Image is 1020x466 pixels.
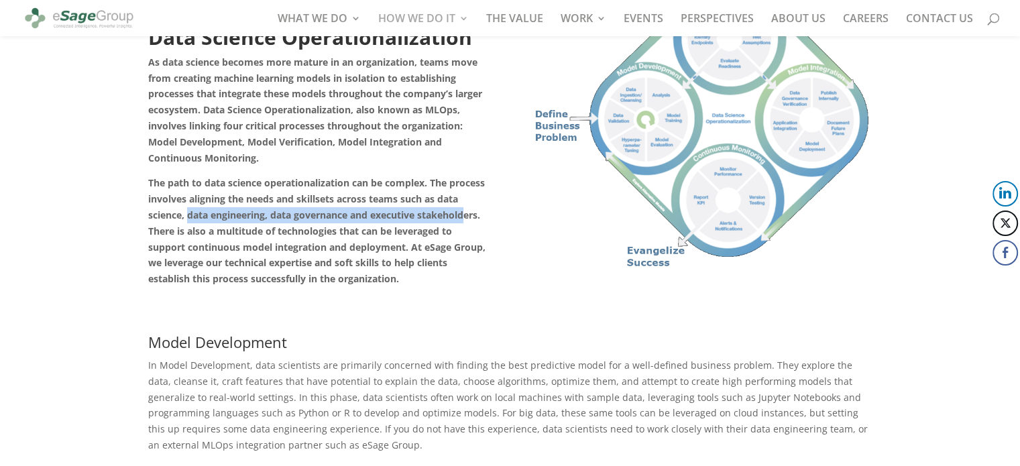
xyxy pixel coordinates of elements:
strong: The path to data science operationalization can be complex. The process involves aligning the nee... [148,176,486,285]
img: eSage Group [23,3,135,34]
a: HOW WE DO IT [378,13,469,36]
span: Model Development [148,332,287,352]
a: THE VALUE [486,13,543,36]
strong: As data science becomes more mature in an organization, teams move from creating machine learning... [148,56,482,164]
a: WORK [561,13,606,36]
a: PERSPECTIVES [681,13,754,36]
button: Twitter Share [993,211,1018,236]
a: EVENTS [624,13,663,36]
button: LinkedIn Share [993,181,1018,207]
a: WHAT WE DO [278,13,361,36]
button: Facebook Share [993,240,1018,266]
a: ABOUT US [771,13,826,36]
a: CONTACT US [906,13,973,36]
p: In Model Development, data scientists are primarily concerned with finding the best predictive mo... [148,357,872,463]
a: CAREERS [843,13,889,36]
strong: Data Science Operationalization [148,23,472,51]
